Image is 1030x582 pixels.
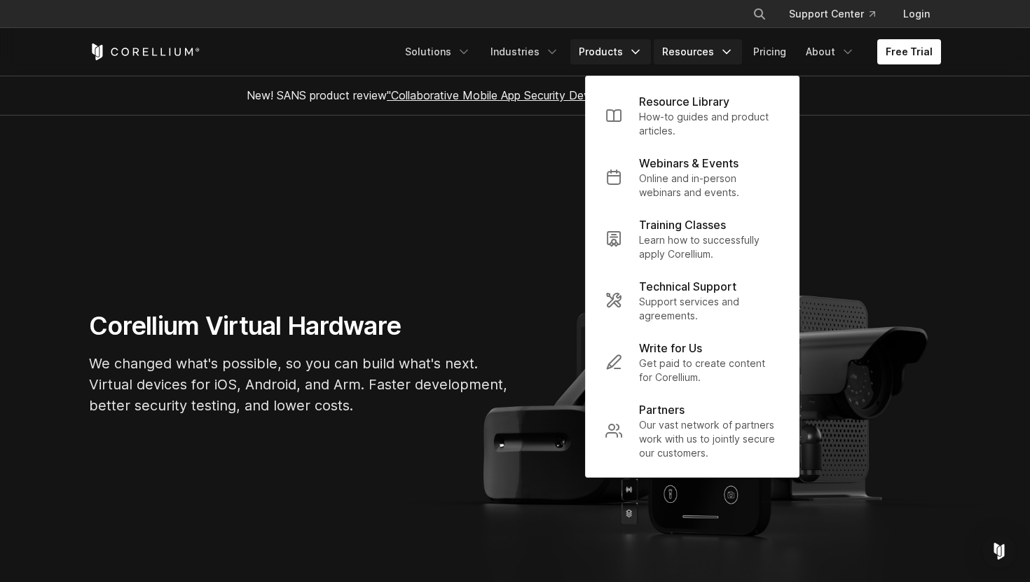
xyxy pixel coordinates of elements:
[89,43,200,60] a: Corellium Home
[747,1,772,27] button: Search
[778,1,886,27] a: Support Center
[639,418,779,460] p: Our vast network of partners work with us to jointly secure our customers.
[594,270,790,331] a: Technical Support Support services and agreements.
[594,393,790,469] a: Partners Our vast network of partners work with us to jointly secure our customers.
[482,39,568,64] a: Industries
[594,331,790,393] a: Write for Us Get paid to create content for Corellium.
[594,146,790,208] a: Webinars & Events Online and in-person webinars and events.
[745,39,795,64] a: Pricing
[639,340,702,356] p: Write for Us
[639,172,779,200] p: Online and in-person webinars and events.
[594,208,790,270] a: Training Classes Learn how to successfully apply Corellium.
[639,401,685,418] p: Partners
[639,356,779,384] p: Get paid to create content for Corellium.
[736,1,941,27] div: Navigation Menu
[639,278,736,295] p: Technical Support
[639,233,779,261] p: Learn how to successfully apply Corellium.
[247,88,783,102] span: New! SANS product review now available.
[654,39,742,64] a: Resources
[639,295,779,323] p: Support services and agreements.
[594,85,790,146] a: Resource Library How-to guides and product articles.
[639,93,729,110] p: Resource Library
[639,110,779,138] p: How-to guides and product articles.
[797,39,863,64] a: About
[89,310,509,342] h1: Corellium Virtual Hardware
[89,353,509,416] p: We changed what's possible, so you can build what's next. Virtual devices for iOS, Android, and A...
[639,216,726,233] p: Training Classes
[570,39,651,64] a: Products
[639,155,739,172] p: Webinars & Events
[892,1,941,27] a: Login
[397,39,479,64] a: Solutions
[387,88,710,102] a: "Collaborative Mobile App Security Development and Analysis"
[877,39,941,64] a: Free Trial
[982,534,1016,568] div: Open Intercom Messenger
[397,39,941,64] div: Navigation Menu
